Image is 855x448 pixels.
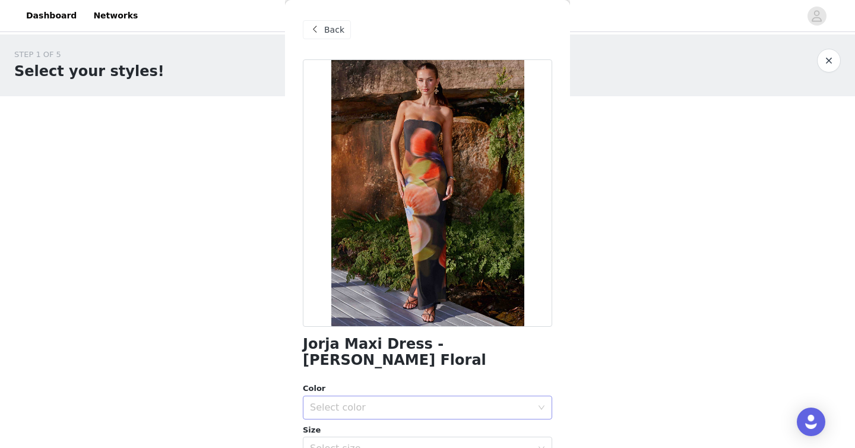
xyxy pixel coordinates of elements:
[310,402,532,414] div: Select color
[303,424,552,436] div: Size
[14,61,164,82] h1: Select your styles!
[19,2,84,29] a: Dashboard
[14,49,164,61] div: STEP 1 OF 5
[811,7,822,26] div: avatar
[303,383,552,395] div: Color
[86,2,145,29] a: Networks
[538,404,545,412] i: icon: down
[303,336,552,368] h1: Jorja Maxi Dress - [PERSON_NAME] Floral
[324,24,344,36] span: Back
[797,408,825,436] div: Open Intercom Messenger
